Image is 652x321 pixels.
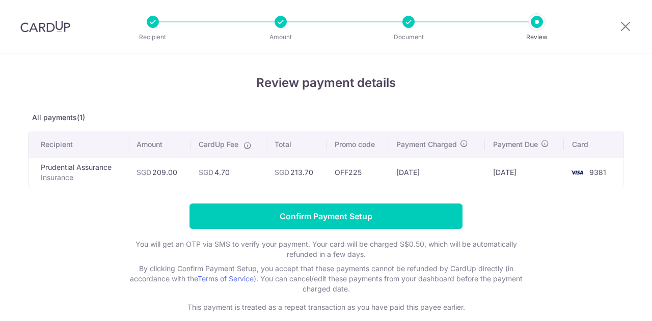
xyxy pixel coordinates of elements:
[388,158,484,187] td: [DATE]
[327,131,388,158] th: Promo code
[371,32,446,42] p: Document
[243,32,318,42] p: Amount
[115,32,191,42] p: Recipient
[137,168,151,177] span: SGD
[199,168,213,177] span: SGD
[29,131,128,158] th: Recipient
[29,158,128,187] td: Prudential Assurance
[191,158,266,187] td: 4.70
[493,139,538,150] span: Payment Due
[396,139,457,150] span: Payment Charged
[41,172,120,183] p: Insurance
[189,203,463,229] input: Confirm Payment Setup
[198,274,254,283] a: Terms of Service
[122,239,530,259] p: You will get an OTP via SMS to verify your payment. Your card will be charged S$0.50, which will ...
[275,168,289,177] span: SGD
[499,32,575,42] p: Review
[564,131,623,158] th: Card
[20,20,70,33] img: CardUp
[122,264,530,294] p: By clicking Confirm Payment Setup, you accept that these payments cannot be refunded by CardUp di...
[485,158,564,187] td: [DATE]
[589,168,606,177] span: 9381
[327,158,388,187] td: OFF225
[567,166,587,179] img: <span class="translation_missing" title="translation missing: en.account_steps.new_confirm_form.b...
[199,139,238,150] span: CardUp Fee
[266,131,327,158] th: Total
[128,131,191,158] th: Amount
[28,74,624,92] h4: Review payment details
[122,302,530,312] p: This payment is treated as a repeat transaction as you have paid this payee earlier.
[128,158,191,187] td: 209.00
[266,158,327,187] td: 213.70
[28,112,624,123] p: All payments(1)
